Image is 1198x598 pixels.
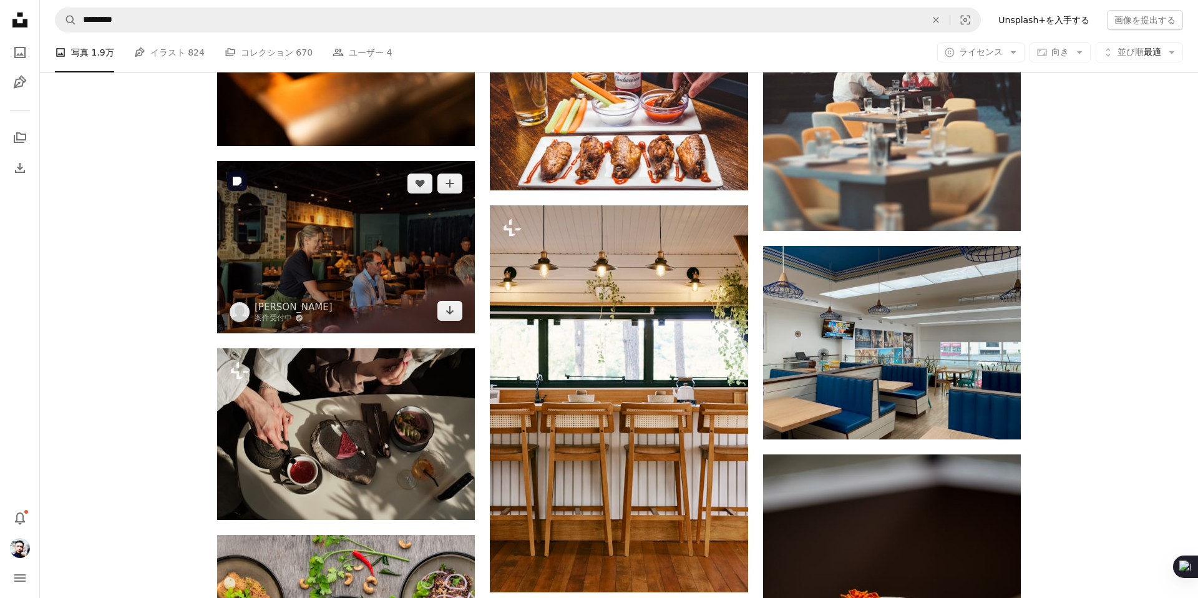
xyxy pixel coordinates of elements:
button: プロフィール [7,536,32,561]
a: ダウンロード履歴 [7,155,32,180]
button: Unsplashで検索する [56,8,77,32]
a: 食べ物のボウルとティーポットをトッピングしたテーブル [217,428,475,439]
a: 白い陶器の皿に焼肉 [490,99,748,110]
button: コレクションに追加する [437,174,462,194]
a: コレクション 670 [225,32,313,72]
button: 並び順最適 [1096,42,1183,62]
span: 824 [188,46,205,59]
span: 670 [296,46,313,59]
button: メニュー [7,566,32,591]
button: ライセンス [937,42,1025,62]
img: ユーザーDu Shangのアバター [10,538,30,558]
a: イラスト [7,70,32,95]
span: 並び順 [1118,47,1144,57]
img: Negley Stockmanのプロフィールを見る [230,302,250,322]
button: ビジュアル検索 [950,8,980,32]
span: 向き [1051,47,1069,57]
a: ユーザー 4 [333,32,392,72]
a: 木製の床の上に隣り合った椅子の列 [490,393,748,404]
form: サイト内でビジュアルを探す [55,7,981,32]
img: 食べ物のボウルとティーポットをトッピングしたテーブル [217,348,475,520]
a: ダウンロード [437,301,462,321]
img: 白い陶器の皿に焼肉 [490,19,748,190]
a: イラスト 824 [134,32,205,72]
a: Unsplash+を入手する [991,10,1097,30]
img: 木製の床の上に隣り合った椅子の列 [490,205,748,592]
button: 全てクリア [922,8,950,32]
a: [PERSON_NAME] [255,301,333,313]
button: 向き [1030,42,1091,62]
a: 青いブースと木製のテーブルのあるレストラン [763,336,1021,348]
a: 案件受付中 [255,313,333,323]
img: 青いブースと木製のテーブルのあるレストラン [763,246,1021,439]
img: レストランのテーブルに座っている人々のグループ [217,161,475,333]
span: ライセンス [959,47,1003,57]
a: 写真 [7,40,32,65]
button: 画像を提出する [1107,10,1183,30]
a: レストランのテーブルに座っている人々のグループ [217,241,475,252]
span: 4 [387,46,392,59]
a: ホーム — Unsplash [7,7,32,35]
button: 通知 [7,506,32,531]
button: いいね！ [407,174,432,194]
a: コレクション [7,125,32,150]
span: 最適 [1118,46,1161,59]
